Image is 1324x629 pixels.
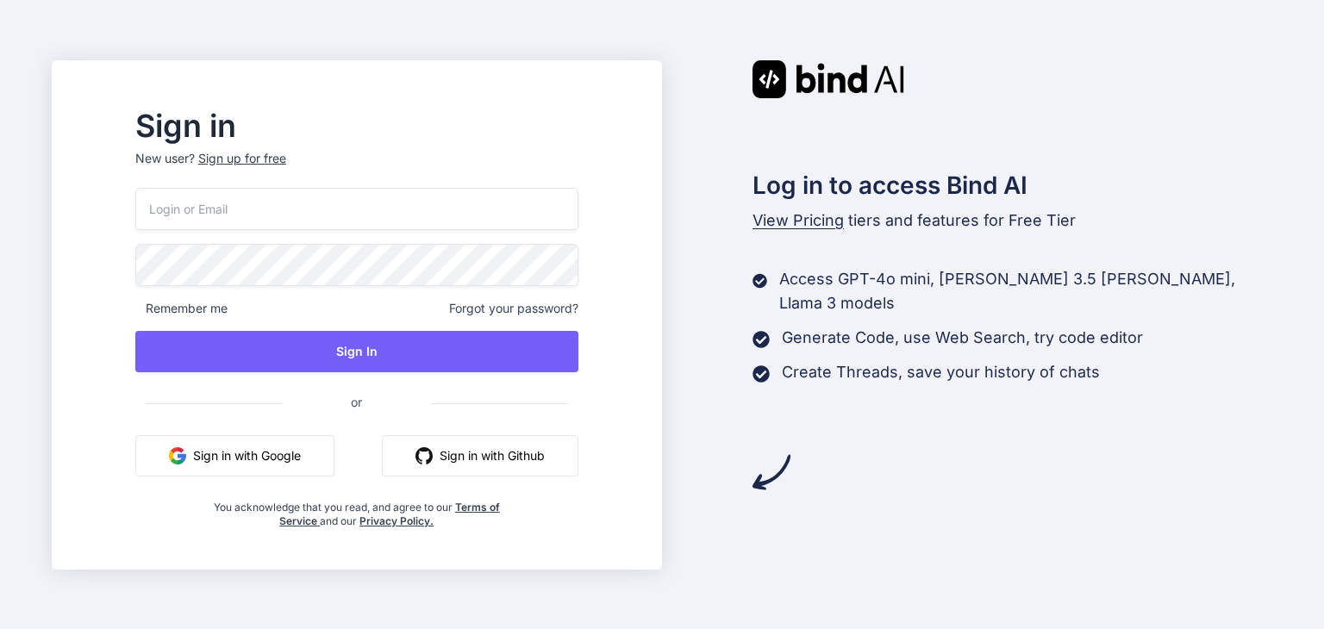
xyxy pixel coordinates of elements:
a: Privacy Policy. [359,514,434,527]
h2: Sign in [135,112,578,140]
button: Sign in with Google [135,435,334,476]
img: github [415,447,433,464]
div: You acknowledge that you read, and agree to our and our [209,490,504,528]
input: Login or Email [135,188,578,230]
span: or [282,381,431,423]
a: Terms of Service [279,501,500,527]
p: Generate Code, use Web Search, try code editor [782,326,1143,350]
p: Create Threads, save your history of chats [782,360,1100,384]
div: Sign up for free [198,150,286,167]
span: Remember me [135,300,228,317]
img: Bind AI logo [753,60,904,98]
img: arrow [753,453,790,491]
p: New user? [135,150,578,188]
button: Sign In [135,331,578,372]
img: google [169,447,186,464]
span: View Pricing [753,211,844,229]
span: Forgot your password? [449,300,578,317]
p: Access GPT-4o mini, [PERSON_NAME] 3.5 [PERSON_NAME], Llama 3 models [779,267,1272,315]
button: Sign in with Github [382,435,578,476]
p: tiers and features for Free Tier [753,209,1273,233]
h2: Log in to access Bind AI [753,167,1273,203]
